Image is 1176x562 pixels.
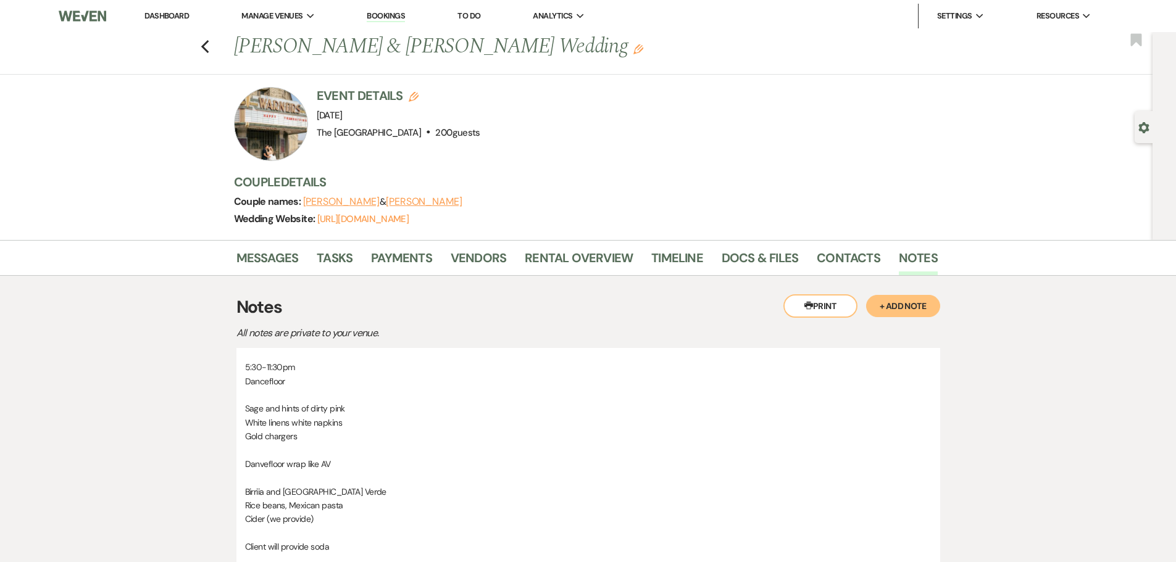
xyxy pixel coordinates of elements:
button: + Add Note [866,295,940,317]
p: Client will provide soda [245,540,932,553]
h3: Event Details [317,87,480,104]
button: [PERSON_NAME] [386,197,462,207]
p: Birriia and [GEOGRAPHIC_DATA] Verde [245,485,932,498]
p: White linens white napkins [245,416,932,429]
span: Manage Venues [241,10,302,22]
a: Notes [899,248,938,275]
span: & [303,196,462,208]
a: Timeline [651,248,703,275]
p: Rice beans, Mexican pasta [245,498,932,512]
span: Wedding Website: [234,212,317,225]
span: Couple names: [234,195,303,208]
p: Danvefloor wrap like AV [245,457,932,471]
a: Vendors [451,248,506,275]
a: Contacts [817,248,880,275]
button: Print [783,294,857,318]
a: Bookings [367,10,405,22]
a: Dashboard [144,10,189,21]
span: [DATE] [317,109,343,122]
h3: Couple Details [234,173,925,191]
button: Open lead details [1138,121,1149,133]
a: Tasks [317,248,352,275]
span: 200 guests [435,126,480,139]
p: All notes are private to your venue. [236,325,669,341]
a: Messages [236,248,299,275]
img: Weven Logo [59,3,106,29]
span: The [GEOGRAPHIC_DATA] [317,126,422,139]
p: Cider (we provide) [245,512,932,526]
a: Payments [371,248,432,275]
span: Resources [1036,10,1079,22]
span: Analytics [533,10,572,22]
a: [URL][DOMAIN_NAME] [317,213,409,225]
a: Docs & Files [722,248,798,275]
p: 5:30-11:30pm [245,360,932,374]
h3: Notes [236,294,940,320]
button: [PERSON_NAME] [303,197,380,207]
p: Dancefloor [245,374,932,388]
button: Edit [633,43,643,54]
p: Gold chargers [245,429,932,443]
a: To Do [457,10,480,21]
span: Settings [937,10,972,22]
p: Sage and hints of dirty pink [245,402,932,415]
a: Rental Overview [525,248,633,275]
h1: [PERSON_NAME] & [PERSON_NAME] Wedding [234,32,787,62]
